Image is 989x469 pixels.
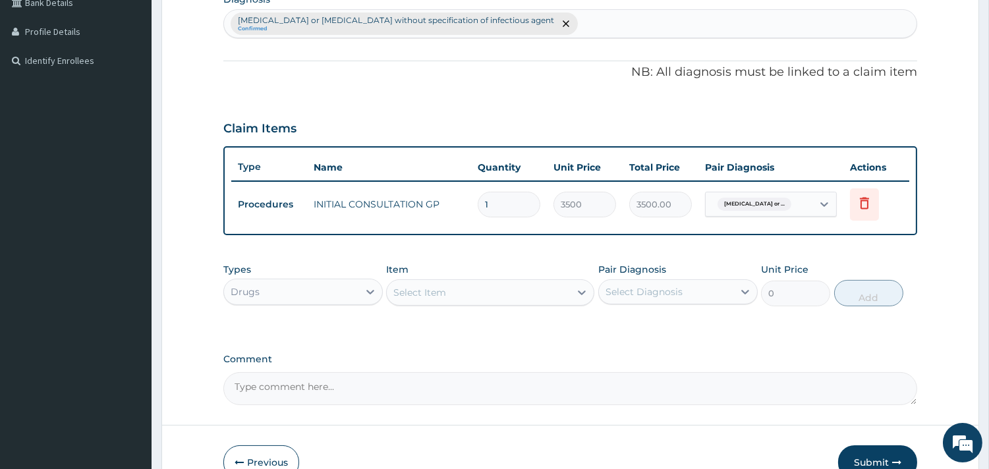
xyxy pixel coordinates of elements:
[76,147,182,280] span: We're online!
[238,15,554,26] p: [MEDICAL_DATA] or [MEDICAL_DATA] without specification of infectious agent
[231,155,307,179] th: Type
[761,263,808,276] label: Unit Price
[216,7,248,38] div: Minimize live chat window
[223,354,917,365] label: Comment
[623,154,698,180] th: Total Price
[231,192,307,217] td: Procedures
[393,286,446,299] div: Select Item
[834,280,903,306] button: Add
[606,285,683,298] div: Select Diagnosis
[24,66,53,99] img: d_794563401_company_1708531726252_794563401
[307,154,471,180] th: Name
[223,64,917,81] p: NB: All diagnosis must be linked to a claim item
[231,285,260,298] div: Drugs
[598,263,666,276] label: Pair Diagnosis
[843,154,909,180] th: Actions
[238,26,554,32] small: Confirmed
[223,264,251,275] label: Types
[471,154,547,180] th: Quantity
[69,74,221,91] div: Chat with us now
[7,321,251,368] textarea: Type your message and hit 'Enter'
[307,191,471,217] td: INITIAL CONSULTATION GP
[223,122,297,136] h3: Claim Items
[718,198,791,211] span: [MEDICAL_DATA] or ...
[547,154,623,180] th: Unit Price
[386,263,409,276] label: Item
[698,154,843,180] th: Pair Diagnosis
[560,18,572,30] span: remove selection option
